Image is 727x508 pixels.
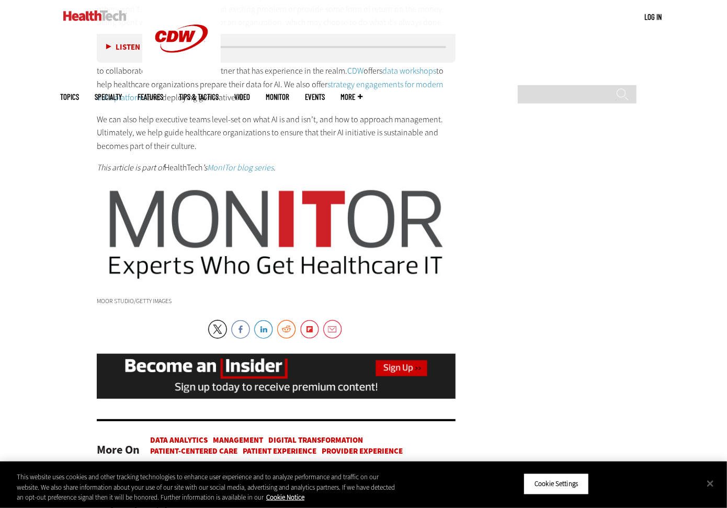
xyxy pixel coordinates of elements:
a: Video [234,93,250,101]
div: Moor Studio/Getty Images [97,298,456,304]
em: . [274,162,276,173]
a: Events [305,93,325,101]
a: Tips & Tactics [179,93,219,101]
a: Digital Transformation [268,435,363,445]
em: This article is part of [97,162,164,173]
img: Home [63,10,127,21]
a: Log in [644,12,662,21]
em: ’s [202,162,207,173]
a: CDW [142,69,221,80]
a: Patient Experience [243,446,316,456]
button: Cookie Settings [524,473,589,495]
a: MonITor [266,93,289,101]
p: HealthTech [97,161,456,175]
a: Patient-Centered Care [150,446,237,456]
p: We can also help executive teams level-set on what AI is and isn’t, and how to approach managemen... [97,113,456,153]
a: More information about your privacy [266,493,304,502]
a: Features [138,93,163,101]
a: Data Analytics [150,435,208,445]
a: Management [213,435,263,445]
span: Topics [60,93,79,101]
a: MonITor blog series [207,162,274,173]
a: Provider Experience [322,446,403,456]
button: Close [699,472,722,495]
div: This website uses cookies and other tracking technologies to enhance user experience and to analy... [17,472,400,503]
div: User menu [644,11,662,22]
span: Specialty [95,93,122,101]
span: More [340,93,362,101]
img: MonITor_logo_sized.jpg [97,183,456,285]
